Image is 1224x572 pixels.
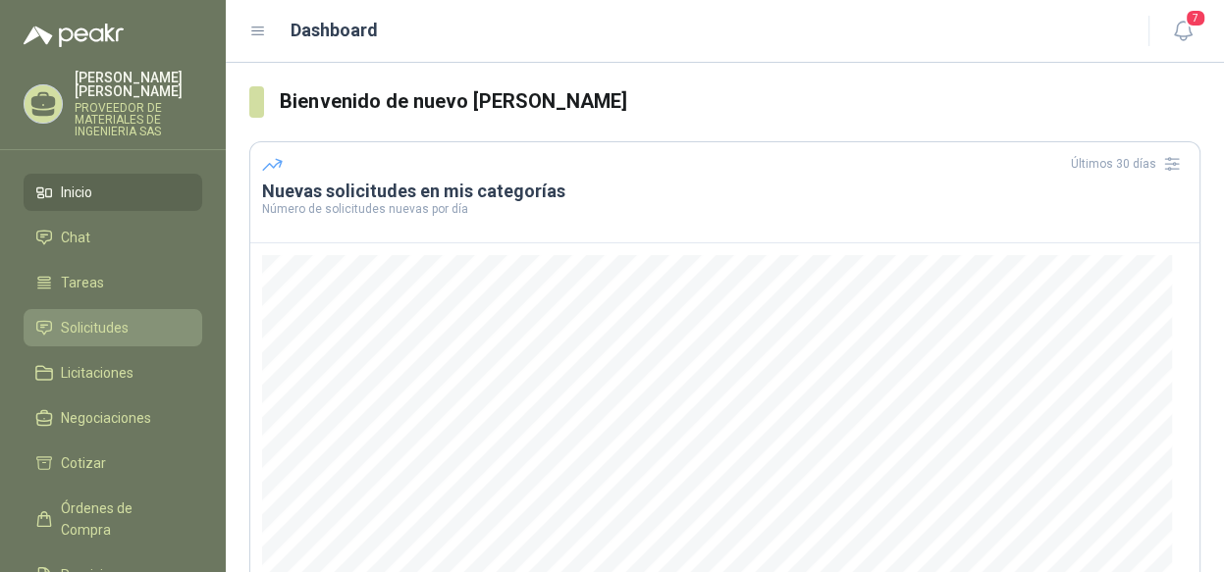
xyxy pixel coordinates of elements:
[75,102,202,137] p: PROVEEDOR DE MATERIALES DE INGENIERIA SAS
[61,362,133,384] span: Licitaciones
[24,174,202,211] a: Inicio
[291,17,378,44] h1: Dashboard
[24,309,202,346] a: Solicitudes
[1165,14,1200,49] button: 7
[61,407,151,429] span: Negociaciones
[61,227,90,248] span: Chat
[262,203,1188,215] p: Número de solicitudes nuevas por día
[61,182,92,203] span: Inicio
[24,399,202,437] a: Negociaciones
[1185,9,1206,27] span: 7
[24,24,124,47] img: Logo peakr
[61,272,104,293] span: Tareas
[75,71,202,98] p: [PERSON_NAME] [PERSON_NAME]
[24,444,202,482] a: Cotizar
[1071,148,1188,180] div: Últimos 30 días
[262,180,1188,203] h3: Nuevas solicitudes en mis categorías
[280,86,1200,117] h3: Bienvenido de nuevo [PERSON_NAME]
[24,490,202,548] a: Órdenes de Compra
[61,497,184,541] span: Órdenes de Compra
[61,317,129,338] span: Solicitudes
[24,354,202,391] a: Licitaciones
[24,264,202,301] a: Tareas
[61,452,106,474] span: Cotizar
[24,219,202,256] a: Chat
